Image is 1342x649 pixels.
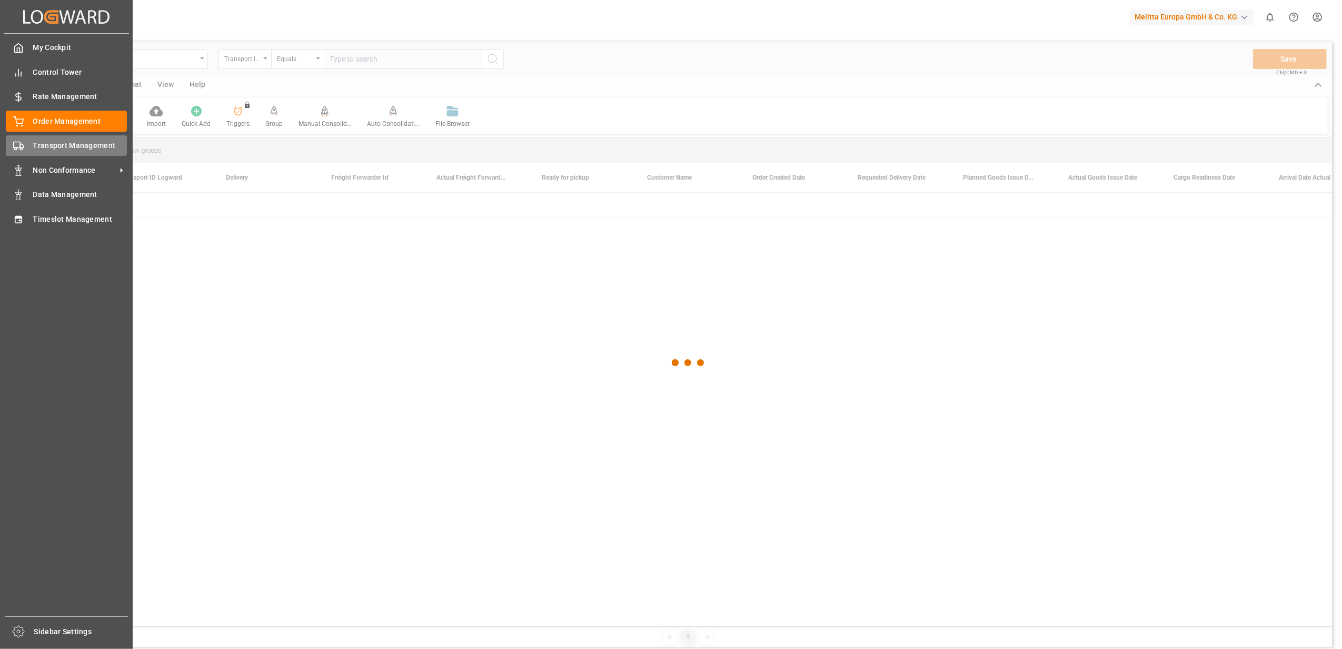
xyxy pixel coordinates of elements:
[1130,9,1254,25] div: Melitta Europa GmbH & Co. KG
[6,135,127,156] a: Transport Management
[6,111,127,131] a: Order Management
[6,184,127,205] a: Data Management
[6,209,127,229] a: Timeslot Management
[33,214,127,225] span: Timeslot Management
[34,626,128,637] span: Sidebar Settings
[33,140,127,151] span: Transport Management
[1282,5,1306,29] button: Help Center
[1130,7,1258,27] button: Melitta Europa GmbH & Co. KG
[33,165,116,176] span: Non Conformance
[33,42,127,53] span: My Cockpit
[33,189,127,200] span: Data Management
[33,116,127,127] span: Order Management
[1258,5,1282,29] button: show 0 new notifications
[33,91,127,102] span: Rate Management
[6,62,127,82] a: Control Tower
[33,67,127,78] span: Control Tower
[6,86,127,107] a: Rate Management
[6,37,127,58] a: My Cockpit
